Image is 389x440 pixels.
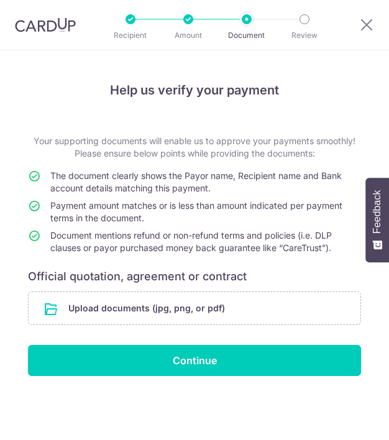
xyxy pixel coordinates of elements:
p: Your supporting documents will enable us to approve your payments smoothly! Please ensure below p... [28,135,361,160]
div: Upload documents (jpg, png, or pdf) [28,291,361,325]
h6: Official quotation, agreement or contract [28,269,361,284]
h4: Help us verify your payment [28,80,361,100]
img: CardUp [15,17,76,32]
span: Document mentions refund or non-refund terms and policies (i.e. DLP clauses or payor purchased mo... [50,230,332,253]
span: Feedback [372,190,383,234]
p: Amount [163,29,213,42]
input: Continue [28,345,361,376]
button: Feedback - Show survey [365,178,389,262]
iframe: Opens a widget where you can find more information [309,403,377,434]
span: Payment amount matches or is less than amount indicated per payment terms in the document. [50,200,342,223]
p: Recipient [106,29,155,42]
span: The document clearly shows the Payor name, Recipient name and Bank account details matching this ... [50,170,342,193]
p: Document [222,29,272,42]
p: Review [280,29,329,42]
